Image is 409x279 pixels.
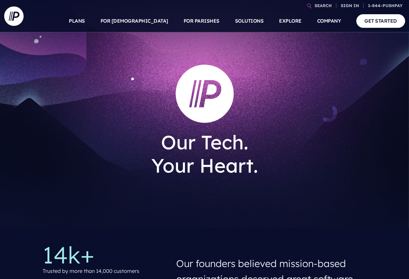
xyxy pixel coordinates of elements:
[110,125,300,182] h1: Our Tech. Your Heart.
[43,243,166,266] p: 14k+
[279,10,302,32] a: EXPLORE
[43,266,139,276] p: Trusted by more than 14,000 customers
[69,10,85,32] a: PLANS
[101,10,168,32] a: FOR [DEMOGRAPHIC_DATA]
[356,14,405,27] a: GET STARTED
[317,10,341,32] a: COMPANY
[235,10,264,32] a: SOLUTIONS
[184,10,220,32] a: FOR PARISHES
